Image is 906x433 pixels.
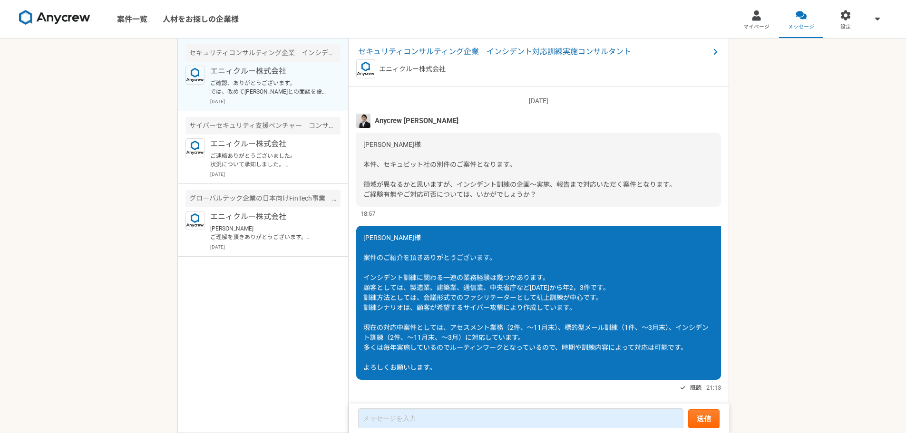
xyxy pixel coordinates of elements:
p: [DATE] [356,96,721,106]
p: ご確認、ありがとうございます。 では、改めて[PERSON_NAME]との面談を設定できればと思いますが、稼働量やご条件面的には、案件記載の内容で概ね問題ありませんでしょうか。 来週でオンライン... [210,79,328,96]
img: MHYT8150_2.jpg [356,114,370,128]
span: セキュリティコンサルティング企業 インシデント対応訓練実施コンサルタント [358,46,710,58]
div: サイバーセキュリティ支援ベンチャー コンサルタント募集 [185,117,341,135]
span: マイページ [743,23,770,31]
span: Anycrew [PERSON_NAME] [375,115,458,126]
span: 21:13 [706,383,721,392]
span: [PERSON_NAME]様 本件、セキュビット社の別件のご案件となります。 領域が異なるかと思いますが、インシデント訓練の企画～実施、報告まで対応いただく案件となります。 ご経験有無やご対応可... [363,141,676,198]
span: 18:57 [360,209,375,218]
div: グローバルテック企業の日本向けFinTech事業 ITサポート業務（社内） [185,190,341,207]
img: logo_text_blue_01.png [185,211,205,230]
p: [DATE] [210,171,341,178]
p: エニィクルー株式会社 [210,211,328,222]
img: logo_text_blue_01.png [185,138,205,157]
p: エニィクルー株式会社 [210,66,328,77]
img: logo_text_blue_01.png [356,59,375,78]
button: 送信 [688,409,720,428]
span: 既読 [690,382,701,394]
img: logo_text_blue_01.png [185,66,205,85]
span: 設定 [840,23,851,31]
p: [DATE] [210,243,341,250]
img: 8DqYSo04kwAAAAASUVORK5CYII= [19,10,90,25]
p: エニィクルー株式会社 [379,64,446,74]
p: エニィクルー株式会社 [210,138,328,150]
p: [PERSON_NAME] ご理解を頂きありがとうございます。 是非ともご紹介を頂ければ幸いです。 よろしくお願いします [210,224,328,241]
p: [DATE] [210,98,341,105]
span: [PERSON_NAME]様 案件のご紹介を頂きありがとうございます。 インシデント訓練に関わる一連の業務経験は幾つかあります。 顧客としては、製造業、建築業、通信業、中央省庁など[DATE]か... [363,234,709,371]
span: メッセージ [788,23,814,31]
p: ご連絡ありがとうございました。 状況について承知しました。 新たな動きがありましたらご連絡ください。お待ちしています。 引き続きよろしくお願い致します。 [210,152,328,169]
div: セキュリティコンサルティング企業 インシデント対応訓練実施コンサルタント [185,44,341,62]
